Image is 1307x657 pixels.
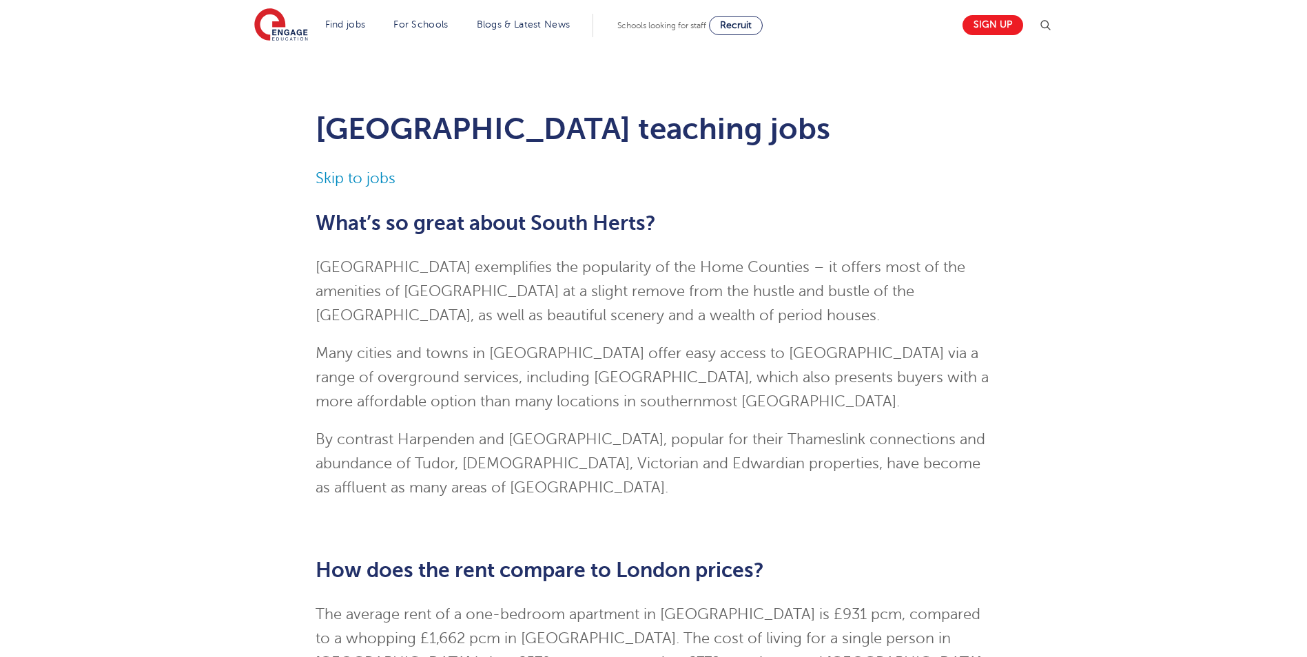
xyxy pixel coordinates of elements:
[963,15,1023,35] a: Sign up
[316,259,965,324] span: [GEOGRAPHIC_DATA] exemplifies the popularity of the Home Counties – it offers most of the ameniti...
[316,211,656,235] span: What’s so great about South Herts?
[254,8,308,43] img: Engage Education
[316,345,989,410] span: Many cities and towns in [GEOGRAPHIC_DATA] offer easy access to [GEOGRAPHIC_DATA] via a range of ...
[325,19,366,30] a: Find jobs
[477,19,570,30] a: Blogs & Latest News
[720,20,752,30] span: Recruit
[316,170,395,187] a: Skip to jobs
[617,21,706,30] span: Schools looking for staff
[316,112,991,146] h1: [GEOGRAPHIC_DATA] teaching jobs
[316,559,764,582] span: How does the rent compare to London prices?
[393,19,448,30] a: For Schools
[709,16,763,35] a: Recruit
[316,431,985,496] span: By contrast Harpenden and [GEOGRAPHIC_DATA], popular for their Thameslink connections and abundan...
